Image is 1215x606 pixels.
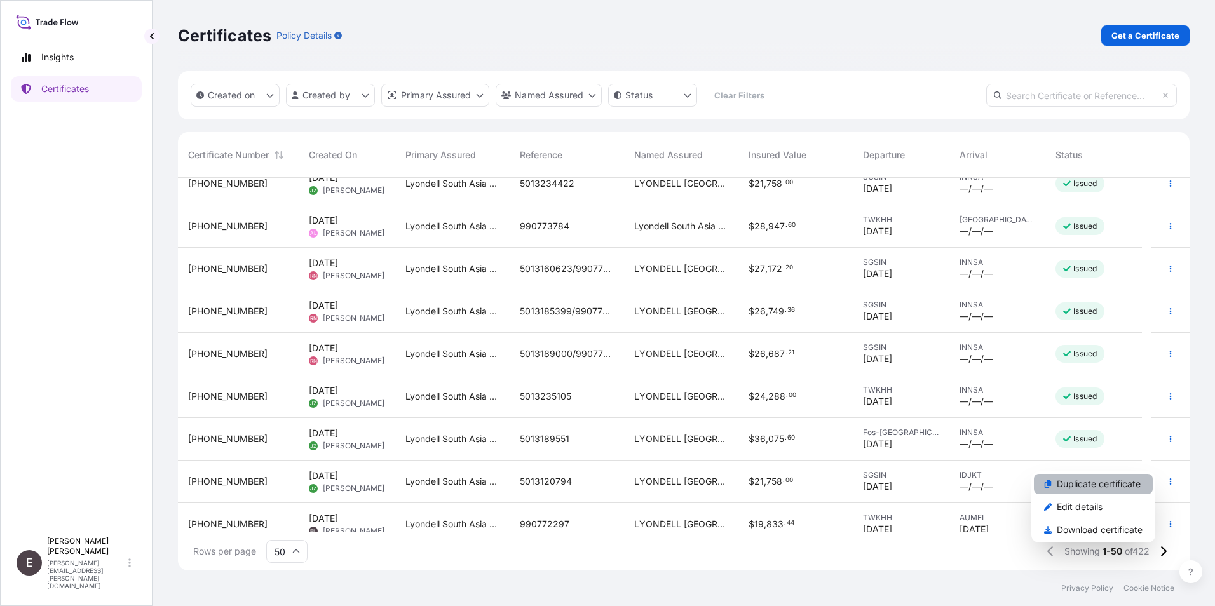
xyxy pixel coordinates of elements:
p: Certificates [178,25,271,46]
p: Edit details [1057,501,1103,513]
p: Download certificate [1057,523,1143,536]
p: Get a Certificate [1111,29,1179,42]
div: Actions [1031,471,1155,542]
p: Policy Details [276,29,332,42]
a: Duplicate certificate [1034,474,1153,494]
a: Download certificate [1034,520,1153,540]
p: Duplicate certificate [1057,478,1141,490]
a: Edit details [1034,497,1153,517]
